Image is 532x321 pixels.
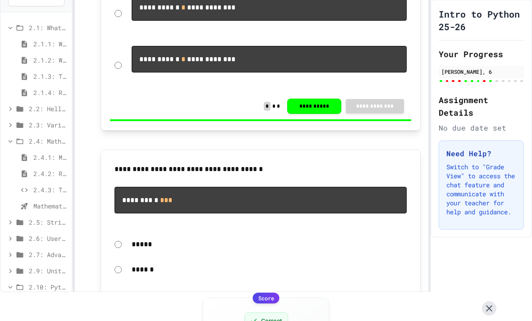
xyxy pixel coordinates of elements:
span: 2.4: Mathematical Operators [29,136,68,146]
span: Mathematical Operators - Quiz [33,201,68,211]
div: Score [253,293,280,303]
h3: Need Help? [446,148,516,159]
span: 2.2: Hello, World! [29,104,68,113]
div: No due date set [439,122,524,133]
span: 2.10: Python Fundamentals Exam [29,282,68,292]
span: 2.1.4: Reflection - Evolving Technology [33,88,68,97]
div: [PERSON_NAME], 6 [441,68,521,76]
p: Switch to "Grade View" to access the chat feature and communicate with your teacher for help and ... [446,163,516,217]
span: 2.1: What is Code? [29,23,68,32]
h1: Intro to Python 25-26 [439,8,524,33]
h2: Assignment Details [439,94,524,119]
span: 2.1.3: The JuiceMind IDE [33,72,68,81]
span: 2.6: User Input [29,234,68,243]
h2: Your Progress [439,48,524,60]
span: 2.9: Unit Summary [29,266,68,276]
span: 2.4.1: Mathematical Operators [33,153,68,162]
span: 2.1.2: What is Code? [33,55,68,65]
span: 2.1.1: Why Learn to Program? [33,39,68,49]
span: 2.4.2: Review - Mathematical Operators [33,169,68,178]
span: 2.5: String Operators [29,217,68,227]
span: 2.7: Advanced Math [29,250,68,259]
span: 2.3: Variables and Data Types [29,120,68,130]
span: 2.4.3: The World's Worst [PERSON_NAME] Market [33,185,68,194]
